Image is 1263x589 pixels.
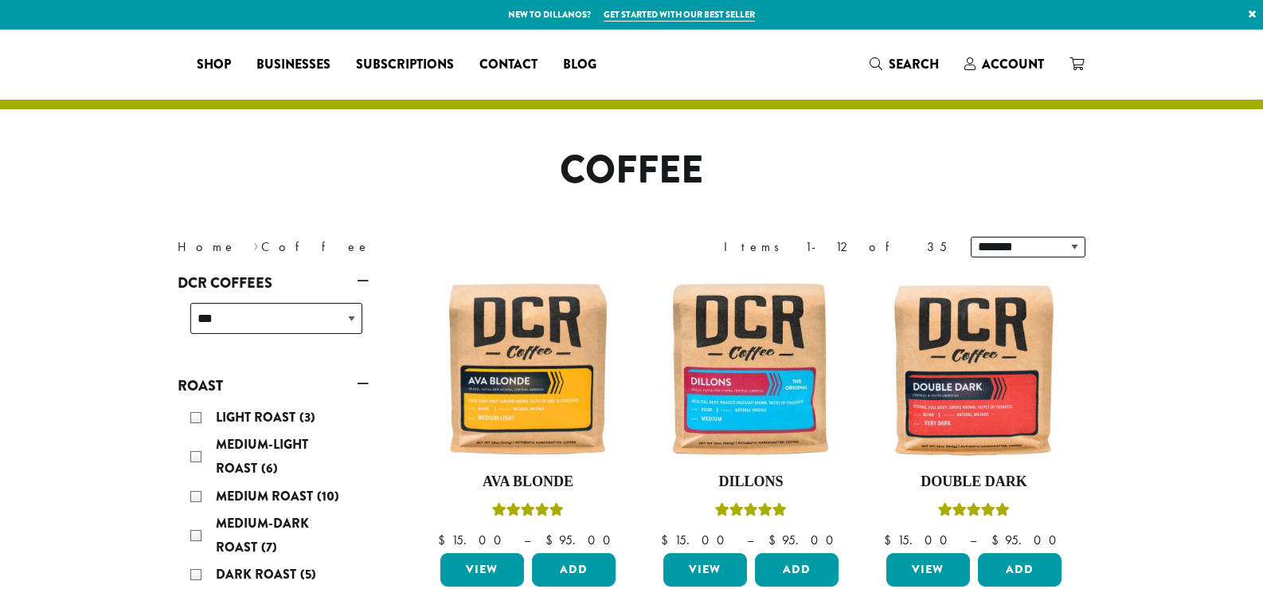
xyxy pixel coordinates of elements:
[216,487,317,505] span: Medium Roast
[299,408,315,426] span: (3)
[440,553,524,587] a: View
[882,473,1066,491] h4: Double Dark
[970,532,976,548] span: –
[166,147,1097,194] h1: Coffee
[661,532,675,548] span: $
[991,532,1064,548] bdi: 95.00
[197,55,231,75] span: Shop
[884,532,897,548] span: $
[438,532,509,548] bdi: 15.00
[532,553,616,587] button: Add
[563,55,596,75] span: Blog
[216,408,299,426] span: Light Roast
[991,532,1005,548] span: $
[659,473,843,491] h4: Dillons
[261,538,277,556] span: (7)
[178,269,369,296] a: DCR Coffees
[659,277,843,461] img: Dillons-12oz-300x300.jpg
[978,553,1062,587] button: Add
[715,501,787,524] div: Rated 5.00 out of 5
[436,473,620,491] h4: Ava Blonde
[938,501,1010,524] div: Rated 4.50 out of 5
[755,553,839,587] button: Add
[178,238,608,257] nav: Breadcrumb
[184,52,244,77] a: Shop
[492,501,564,524] div: Rated 5.00 out of 5
[857,51,952,77] a: Search
[661,532,732,548] bdi: 15.00
[768,532,841,548] bdi: 95.00
[216,435,308,477] span: Medium-Light Roast
[479,55,538,75] span: Contact
[436,277,620,461] img: Ava-Blonde-12oz-1-300x300.jpg
[889,55,939,73] span: Search
[886,553,970,587] a: View
[747,532,753,548] span: –
[724,238,947,257] div: Items 1-12 of 35
[356,55,454,75] span: Subscriptions
[178,372,369,399] a: Roast
[256,55,330,75] span: Businesses
[438,532,452,548] span: $
[178,238,237,255] a: Home
[524,532,530,548] span: –
[216,565,300,583] span: Dark Roast
[663,553,747,587] a: View
[253,232,259,257] span: ›
[178,296,369,353] div: DCR Coffees
[545,532,618,548] bdi: 95.00
[659,277,843,547] a: DillonsRated 5.00 out of 5
[317,487,339,505] span: (10)
[884,532,955,548] bdi: 15.00
[545,532,559,548] span: $
[982,55,1044,73] span: Account
[216,514,309,556] span: Medium-Dark Roast
[768,532,782,548] span: $
[436,277,620,547] a: Ava BlondeRated 5.00 out of 5
[261,459,278,477] span: (6)
[604,8,755,22] a: Get started with our best seller
[882,277,1066,461] img: Double-Dark-12oz-300x300.jpg
[882,277,1066,547] a: Double DarkRated 4.50 out of 5
[300,565,316,583] span: (5)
